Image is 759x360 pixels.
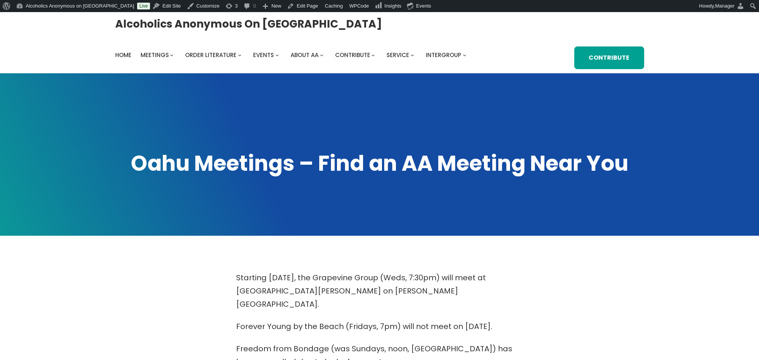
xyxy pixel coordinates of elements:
span: Manager [715,3,734,9]
span: Contribute [335,51,370,59]
span: Home [115,51,131,59]
a: About AA [291,50,318,60]
h1: Oahu Meetings – Find an AA Meeting Near You [115,149,644,178]
a: Home [115,50,131,60]
nav: Intergroup [115,50,469,60]
span: Service [386,51,409,59]
a: Alcoholics Anonymous on [GEOGRAPHIC_DATA] [115,15,382,33]
span: Order Literature [185,51,237,59]
button: Order Literature submenu [238,53,241,57]
button: Events submenu [275,53,279,57]
a: Events [253,50,274,60]
button: Service submenu [411,53,414,57]
span: Intergroup [426,51,461,59]
button: Contribute submenu [371,53,375,57]
p: Starting [DATE], the Grapevine Group (Weds, 7:30pm) will meet at [GEOGRAPHIC_DATA][PERSON_NAME] o... [236,271,523,311]
span: Meetings [141,51,169,59]
span: About AA [291,51,318,59]
button: Intergroup submenu [463,53,466,57]
span: Events [253,51,274,59]
a: Live [137,3,150,9]
button: Meetings submenu [170,53,173,57]
p: Forever Young by the Beach (Fridays, 7pm) will not meet on [DATE]. [236,320,523,333]
button: About AA submenu [320,53,323,57]
a: Service [386,50,409,60]
a: Meetings [141,50,169,60]
a: Contribute [574,46,644,69]
a: Contribute [335,50,370,60]
a: Intergroup [426,50,461,60]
